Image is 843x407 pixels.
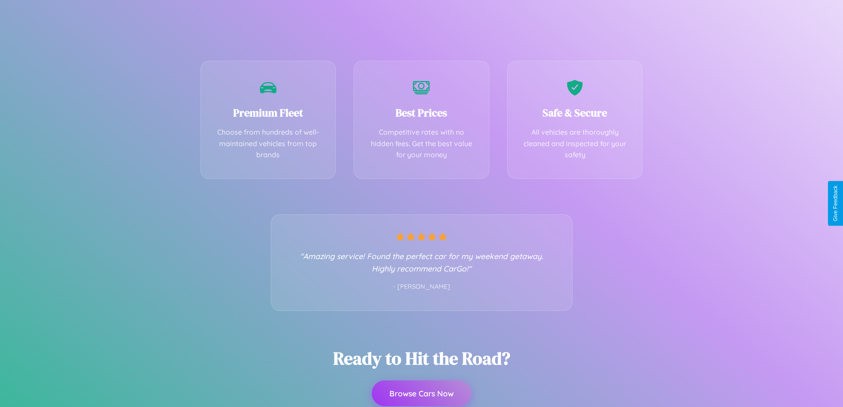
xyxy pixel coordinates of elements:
div: Give Feedback [832,186,839,221]
h3: Best Prices [367,105,476,120]
h2: Ready to Hit the Road? [333,346,510,370]
h3: Premium Fleet [214,105,323,120]
p: Competitive rates with no hidden fees. Get the best value for your money [367,127,476,161]
h3: Safe & Secure [521,105,629,120]
button: Browse Cars Now [372,380,471,406]
p: "Amazing service! Found the perfect car for my weekend getaway. Highly recommend CarGo!" [289,250,554,275]
p: All vehicles are thoroughly cleaned and inspected for your safety [521,127,629,161]
p: - [PERSON_NAME] [289,281,554,293]
p: Choose from hundreds of well-maintained vehicles from top brands [214,127,323,161]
